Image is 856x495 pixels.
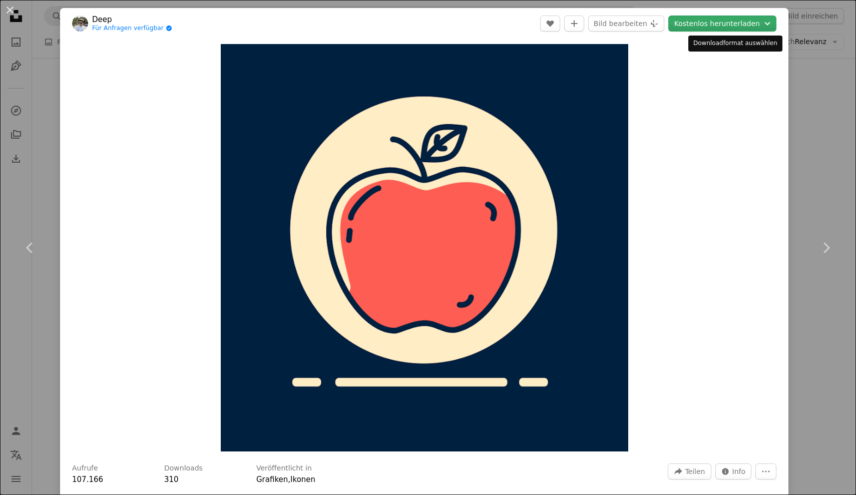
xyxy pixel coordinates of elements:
button: Statistiken zu diesem Bild [715,463,752,479]
button: Dieses Bild teilen [668,463,711,479]
a: Für Anfragen verfügbar [92,25,172,33]
a: Ikonen [290,475,315,484]
span: , [288,475,290,484]
span: Teilen [685,464,705,479]
button: Downloadformat auswählen [668,16,776,32]
h3: Downloads [164,463,203,473]
img: Zum Profil von Deep [72,16,88,32]
span: Info [732,464,746,479]
button: Bild bearbeiten [588,16,664,32]
a: Deep [92,15,172,25]
button: Dieses Bild heranzoomen [221,44,628,451]
h3: Veröffentlicht in [256,463,312,473]
span: 310 [164,475,179,484]
a: Grafiken [256,475,288,484]
button: Weitere Aktionen [755,463,776,479]
button: Zu Kollektion hinzufügen [564,16,584,32]
a: Weiter [796,200,856,296]
div: Downloadformat auswählen [688,36,782,52]
img: Ein Bild eines Apfels auf blauem Hintergrund [221,44,628,451]
span: 107.166 [72,475,103,484]
h3: Aufrufe [72,463,98,473]
button: Gefällt mir [540,16,560,32]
